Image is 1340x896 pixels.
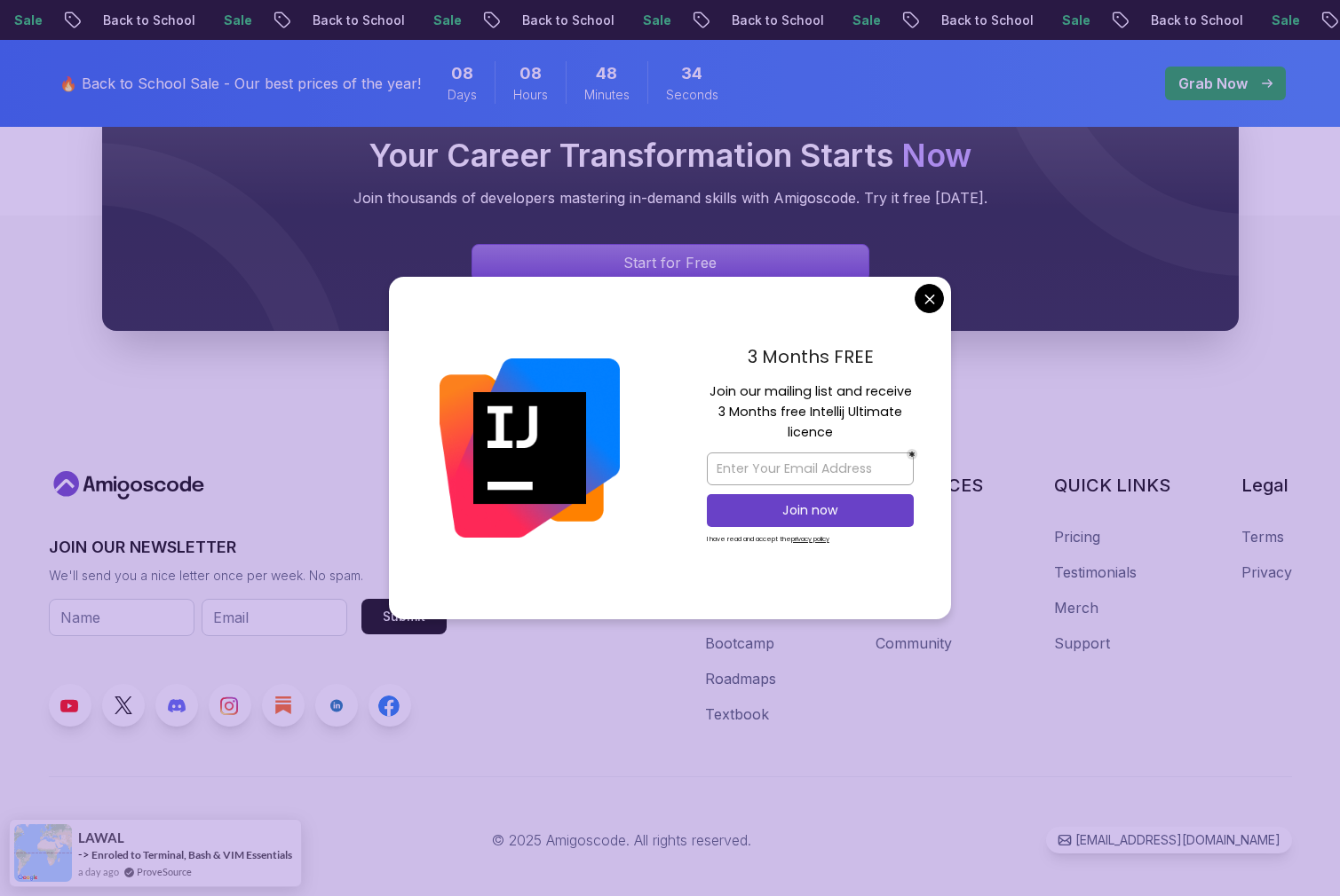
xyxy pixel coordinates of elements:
p: Back to School [926,12,1047,29]
span: Days [448,86,477,104]
a: Textbook [705,703,769,725]
span: 8 Hours [519,61,542,86]
p: Back to School [297,12,418,29]
p: Start for Free [623,252,717,273]
a: ProveSource [137,864,192,879]
a: Merch [1054,597,1098,618]
p: Sale [628,12,685,29]
a: Support [1054,633,1110,654]
span: Minutes [584,86,630,104]
p: Back to School [507,12,628,29]
span: Now [901,136,971,175]
p: Sale [837,12,894,29]
a: [EMAIL_ADDRESS][DOMAIN_NAME] [1046,827,1292,853]
span: 34 Seconds [681,61,702,86]
a: Testimonials [1054,562,1137,583]
span: -> [78,847,90,861]
a: Discord link [155,684,198,727]
h3: QUICK LINKS [1054,473,1170,498]
p: Sale [1047,12,1104,29]
span: 48 Minutes [596,61,617,86]
span: a day ago [78,864,119,879]
p: Join thousands of developers mastering in-demand skills with Amigoscode. Try it free [DATE]. [138,187,1203,208]
a: Youtube link [49,684,91,727]
p: We'll send you a nice letter once per week. No spam. [49,567,447,585]
a: Terms [1241,526,1284,547]
p: Back to School [717,12,837,29]
a: Roadmaps [705,668,776,689]
h3: JOIN OUR NEWSLETTER [49,535,447,560]
span: 8 Days [451,61,473,86]
h3: Legal [1241,473,1292,498]
a: Privacy [1241,562,1292,583]
p: © 2025 Amigoscode. All rights reserved. [492,829,751,851]
span: Seconds [666,86,718,104]
p: Sale [1257,12,1313,29]
button: Submit [361,599,447,634]
span: Hours [513,86,548,104]
a: Signin page [472,244,869,281]
a: Community [876,633,952,654]
div: Submit [383,608,425,625]
a: Facebook link [369,684,411,727]
p: Back to School [1136,12,1257,29]
span: LAWAL [78,830,124,845]
input: Name [49,599,194,636]
a: Instagram link [209,684,251,727]
p: Grab Now [1178,73,1248,94]
a: Enroled to Terminal, Bash & VIM Essentials [91,848,292,861]
input: Email [202,599,347,636]
a: Pricing [1054,526,1100,547]
a: Bootcamp [705,633,774,654]
p: Sale [209,12,266,29]
a: LinkedIn link [315,684,358,727]
p: 🔥 Back to School Sale - Our best prices of the year! [59,73,421,94]
h2: Your Career Transformation Starts [138,138,1203,173]
a: Blog link [262,684,305,727]
p: Sale [418,12,475,29]
a: Twitter link [102,684,145,727]
img: provesource social proof notification image [14,824,72,882]
p: Back to School [88,12,209,29]
p: [EMAIL_ADDRESS][DOMAIN_NAME] [1075,831,1281,849]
